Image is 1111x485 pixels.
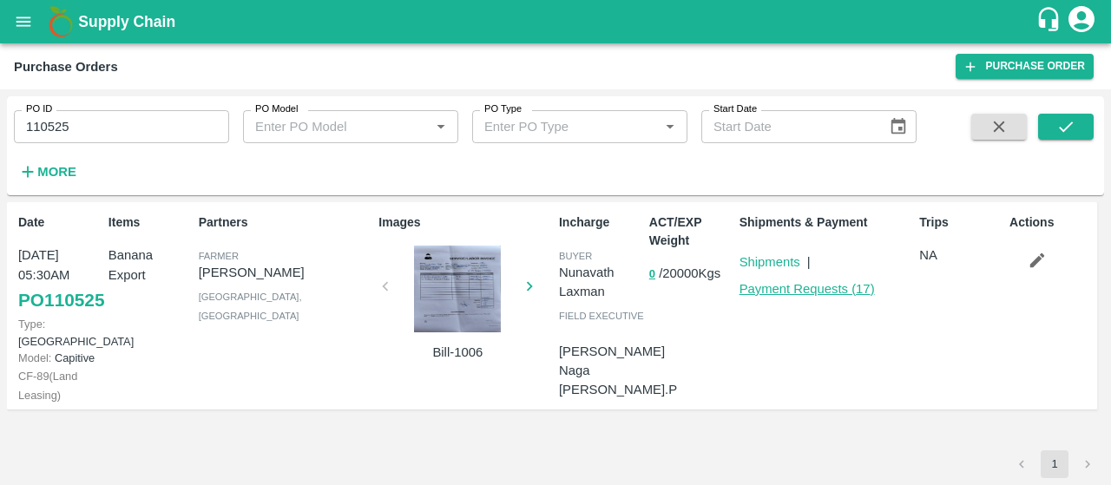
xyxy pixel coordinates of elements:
div: customer-support [1035,6,1066,37]
button: open drawer [3,2,43,42]
input: Enter PO ID [14,110,229,143]
button: 0 [649,265,655,285]
button: Open [659,115,681,138]
p: Actions [1009,213,1093,232]
nav: pagination navigation [1005,450,1104,478]
p: Banana Export [108,246,192,285]
input: Enter PO Type [477,115,631,138]
span: buyer [559,251,592,261]
p: [DATE] 05:30AM [18,246,102,285]
p: Bill-1006 [392,343,523,362]
p: Shipments & Payment [740,213,913,232]
span: Model: [18,351,51,364]
p: Nunavath Laxman [559,263,642,302]
p: [PERSON_NAME] [199,263,372,282]
button: page 1 [1041,450,1068,478]
strong: More [37,165,76,179]
p: Incharge [559,213,642,232]
button: More [14,157,81,187]
a: Purchase Order [956,54,1094,79]
b: Supply Chain [78,13,175,30]
p: / 20000 Kgs [649,264,733,284]
p: Capitive [18,350,102,366]
p: Trips [919,213,1003,232]
p: Date [18,213,102,232]
span: [GEOGRAPHIC_DATA] , [GEOGRAPHIC_DATA] [199,292,302,321]
label: PO ID [26,102,52,116]
p: ACT/EXP Weight [649,213,733,250]
div: Purchase Orders [14,56,118,78]
button: Choose date [882,110,915,143]
input: Enter PO Model [248,115,402,138]
span: field executive [559,311,644,321]
label: PO Model [255,102,299,116]
div: account of current user [1066,3,1097,40]
span: CF- 89 ( Land Leasing ) [18,370,77,402]
a: Payment Requests (17) [740,282,875,296]
a: Supply Chain [78,10,1035,34]
div: | [800,246,811,272]
p: [GEOGRAPHIC_DATA] [18,316,102,349]
a: Shipments [740,255,800,269]
p: [PERSON_NAME] Naga [PERSON_NAME].P [559,342,677,400]
a: PO110525 [18,285,104,316]
p: Items [108,213,192,232]
a: CF-89(Land Leasing) [18,370,77,402]
label: PO Type [484,102,522,116]
label: Start Date [713,102,757,116]
span: Type: [18,318,45,331]
span: Farmer [199,251,239,261]
button: Open [430,115,452,138]
p: Partners [199,213,372,232]
input: Start Date [701,110,875,143]
img: logo [43,4,78,39]
p: Images [378,213,552,232]
p: NA [919,246,1003,265]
